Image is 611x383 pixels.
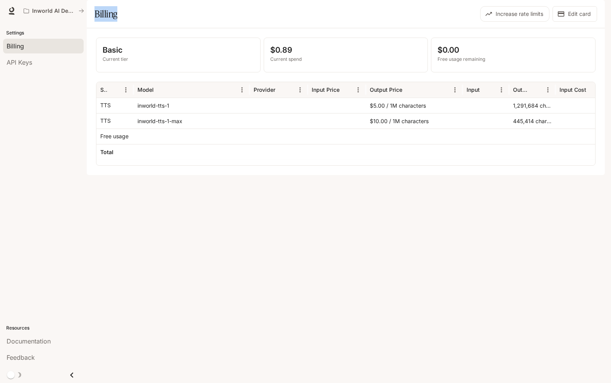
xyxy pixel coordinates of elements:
p: TTS [100,101,111,109]
div: 1,291,684 characters [509,98,556,113]
button: Sort [481,84,492,96]
button: Menu [294,84,306,96]
p: Inworld AI Demos [32,8,76,14]
button: Menu [496,84,507,96]
div: 445,414 characters [509,113,556,129]
h1: Billing [94,6,117,22]
div: Input Cost [560,86,586,93]
div: inworld-tts-1-max [134,113,250,129]
button: Sort [530,84,542,96]
div: inworld-tts-1 [134,98,250,113]
button: Sort [587,84,599,96]
button: Increase rate limits [480,6,549,22]
p: Current tier [103,56,254,63]
div: Input [467,86,480,93]
button: Edit card [553,6,597,22]
button: Menu [352,84,364,96]
div: Model [137,86,154,93]
button: Menu [236,84,248,96]
p: Free usage remaining [438,56,589,63]
p: $0.00 [438,44,589,56]
p: Basic [103,44,254,56]
button: Sort [154,84,166,96]
button: All workspaces [20,3,88,19]
button: Menu [449,84,461,96]
button: Sort [340,84,352,96]
div: Output [513,86,530,93]
button: Sort [108,84,120,96]
div: Output Price [370,86,402,93]
button: Menu [542,84,554,96]
button: Menu [120,84,132,96]
h6: Total [100,148,113,156]
div: $10.00 / 1M characters [366,113,463,129]
p: Current spend [270,56,422,63]
button: Sort [276,84,288,96]
div: $5.00 / 1M characters [366,98,463,113]
p: TTS [100,117,111,125]
p: Free usage [100,132,129,140]
div: Input Price [312,86,340,93]
div: Provider [254,86,275,93]
p: $0.89 [270,44,422,56]
button: Sort [403,84,415,96]
div: Service [100,86,108,93]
